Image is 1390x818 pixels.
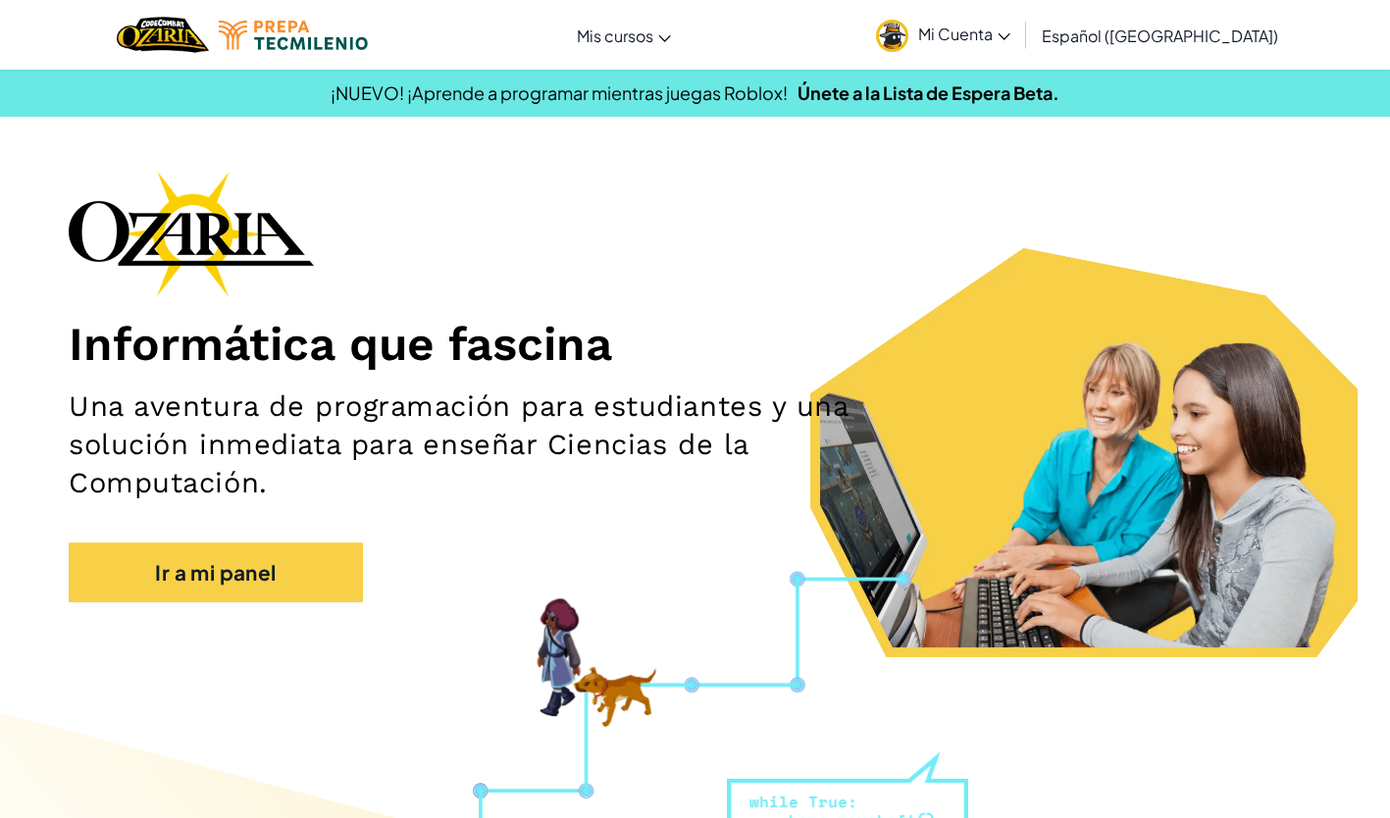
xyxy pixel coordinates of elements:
span: ¡NUEVO! ¡Aprende a programar mientras juegas Roblox! [331,81,788,104]
a: Ozaria by CodeCombat logo [117,15,208,55]
a: Ir a mi panel [69,542,363,602]
img: Ozaria branding logo [69,171,314,296]
span: Español ([GEOGRAPHIC_DATA]) [1042,26,1278,46]
img: Home [117,15,208,55]
span: Mis cursos [577,26,653,46]
h1: Informática que fascina [69,316,1321,373]
a: Español ([GEOGRAPHIC_DATA]) [1032,9,1288,62]
img: Tecmilenio logo [219,21,368,50]
span: Mi Cuenta [918,24,1010,44]
a: Únete a la Lista de Espera Beta. [798,81,1059,104]
img: avatar [876,20,908,52]
h2: Una aventura de programación para estudiantes y una solución inmediata para enseñar Ciencias de l... [69,387,908,503]
a: Mi Cuenta [866,4,1020,66]
a: Mis cursos [567,9,681,62]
